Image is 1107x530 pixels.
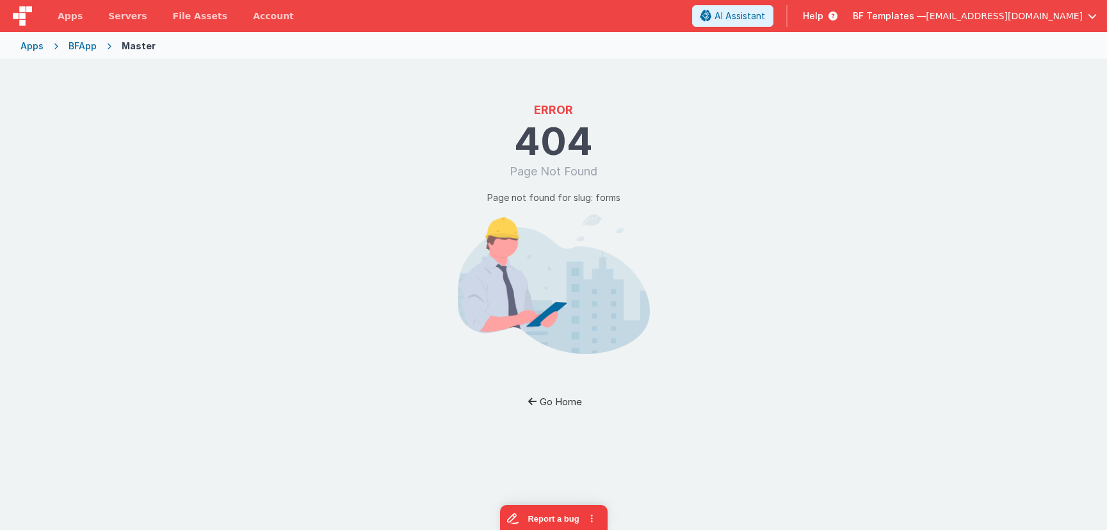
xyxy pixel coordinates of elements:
[516,390,591,414] button: Go Home
[122,40,156,52] div: Master
[803,10,823,22] span: Help
[108,10,147,22] span: Servers
[534,101,573,119] h1: ERROR
[510,163,597,181] h1: Page Not Found
[715,10,765,22] span: AI Assistant
[487,191,620,204] p: Page not found for slug: forms
[692,5,773,27] button: AI Assistant
[853,10,926,22] span: BF Templates —
[514,122,593,160] h1: 404
[69,40,97,52] div: BFApp
[926,10,1083,22] span: [EMAIL_ADDRESS][DOMAIN_NAME]
[20,40,44,52] div: Apps
[173,10,228,22] span: File Assets
[58,10,83,22] span: Apps
[853,10,1097,22] button: BF Templates — [EMAIL_ADDRESS][DOMAIN_NAME]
